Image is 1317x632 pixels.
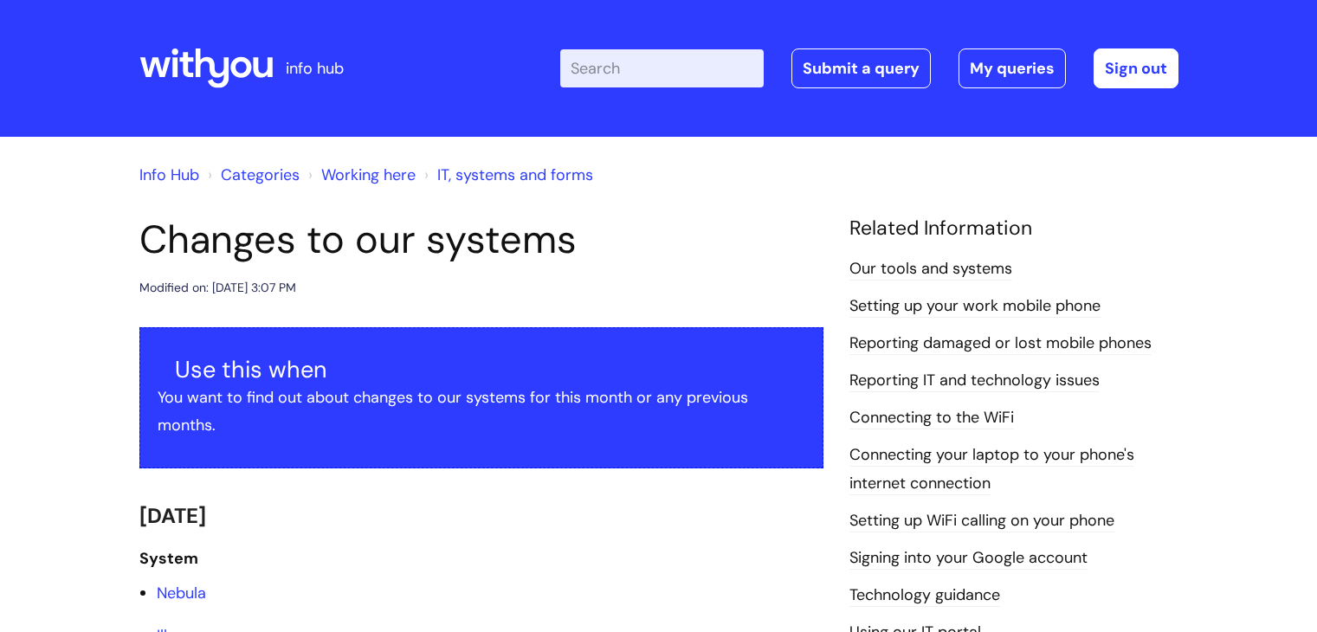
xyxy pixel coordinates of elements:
div: Modified on: [DATE] 3:07 PM [139,277,296,299]
a: Categories [221,164,300,185]
a: Setting up your work mobile phone [849,295,1101,318]
a: Setting up WiFi calling on your phone [849,510,1114,532]
li: Solution home [203,161,300,189]
a: Connecting to the WiFi [849,407,1014,429]
a: Signing into your Google account [849,547,1088,570]
a: Reporting damaged or lost mobile phones [849,332,1152,355]
input: Search [560,49,764,87]
li: Working here [304,161,416,189]
span: [DATE] [139,502,206,529]
a: Info Hub [139,164,199,185]
h3: Use this when [175,356,805,384]
h4: Related Information [849,216,1178,241]
a: Working here [321,164,416,185]
a: Connecting your laptop to your phone's internet connection [849,444,1134,494]
a: Submit a query [791,48,931,88]
li: IT, systems and forms [420,161,593,189]
a: Technology guidance [849,584,1000,607]
a: Sign out [1094,48,1178,88]
p: You want to find out about changes to our systems for this month or any previous months. [158,384,805,440]
a: Reporting IT and technology issues [849,370,1100,392]
div: | - [560,48,1178,88]
strong: System [139,548,198,569]
a: Our tools and systems [849,258,1012,281]
a: My queries [959,48,1066,88]
p: info hub [286,55,344,82]
a: Nebula [157,583,206,603]
a: IT, systems and forms [437,164,593,185]
h1: Changes to our systems [139,216,823,263]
